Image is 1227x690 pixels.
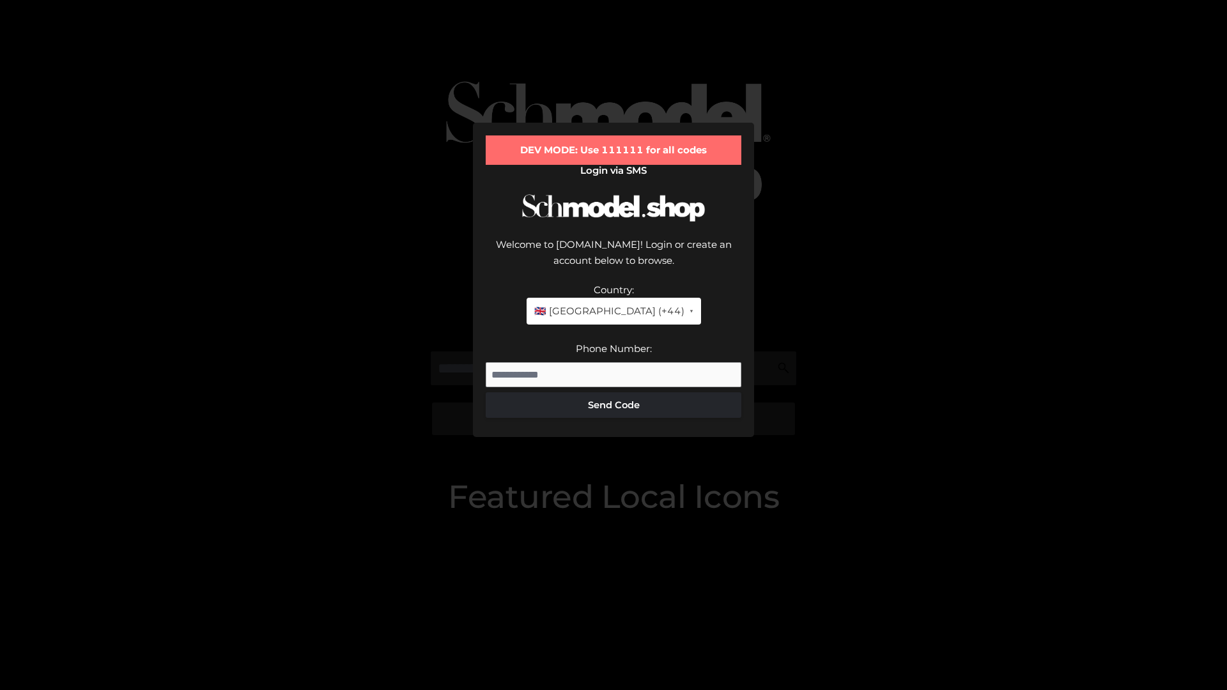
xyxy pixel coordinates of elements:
label: Country: [594,284,634,296]
div: DEV MODE: Use 111111 for all codes [486,135,741,165]
label: Phone Number: [576,342,652,355]
h2: Login via SMS [486,165,741,176]
div: Welcome to [DOMAIN_NAME]! Login or create an account below to browse. [486,236,741,282]
button: Send Code [486,392,741,418]
img: Schmodel Logo [518,183,709,233]
span: 🇬🇧 [GEOGRAPHIC_DATA] (+44) [534,303,684,319]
